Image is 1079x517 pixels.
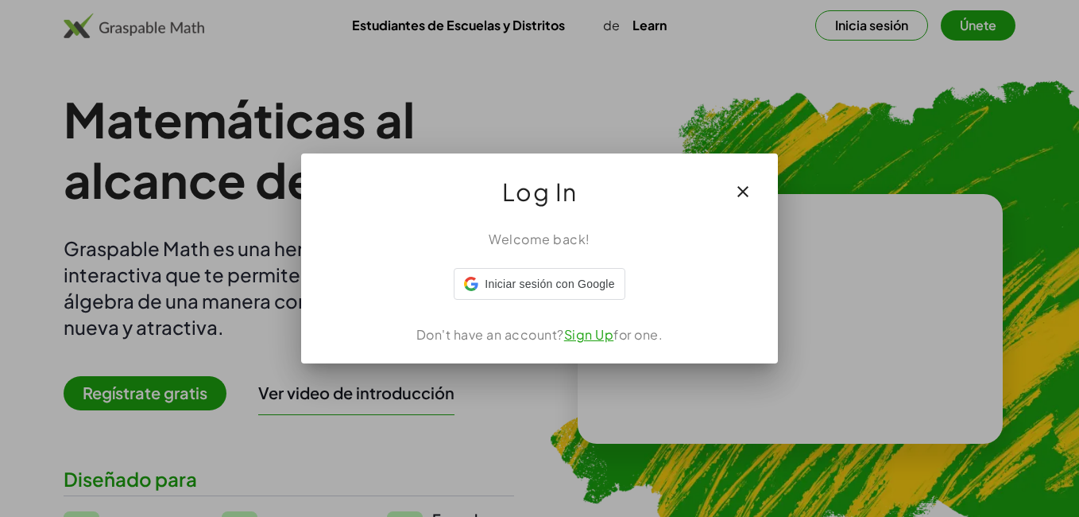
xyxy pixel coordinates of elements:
div: Don't have an account? for one. [320,325,759,344]
div: Welcome back! [320,230,759,249]
span: Log In [502,173,578,211]
a: Sign Up [564,326,614,343]
span: Iniciar sesión con Google [485,276,614,293]
div: Iniciar sesión con Google [454,268,625,300]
